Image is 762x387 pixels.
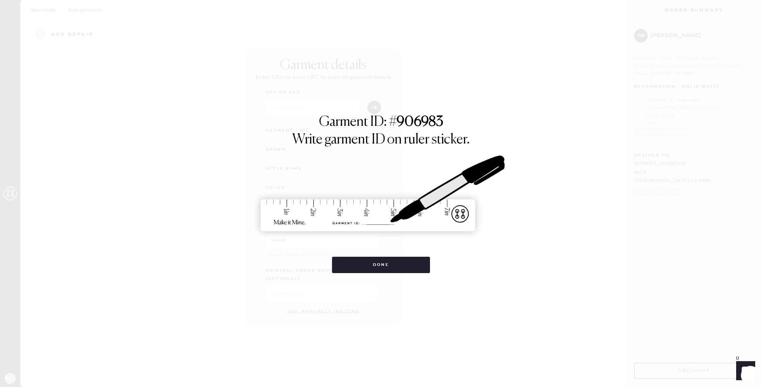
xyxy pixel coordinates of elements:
iframe: Front Chat [730,356,759,386]
h1: Write garment ID on ruler sticker. [292,132,470,148]
button: Done [332,257,430,273]
strong: 906983 [397,115,443,129]
img: ruler-sticker-sharpie.svg [253,138,509,250]
h1: Garment ID: # [319,114,443,132]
